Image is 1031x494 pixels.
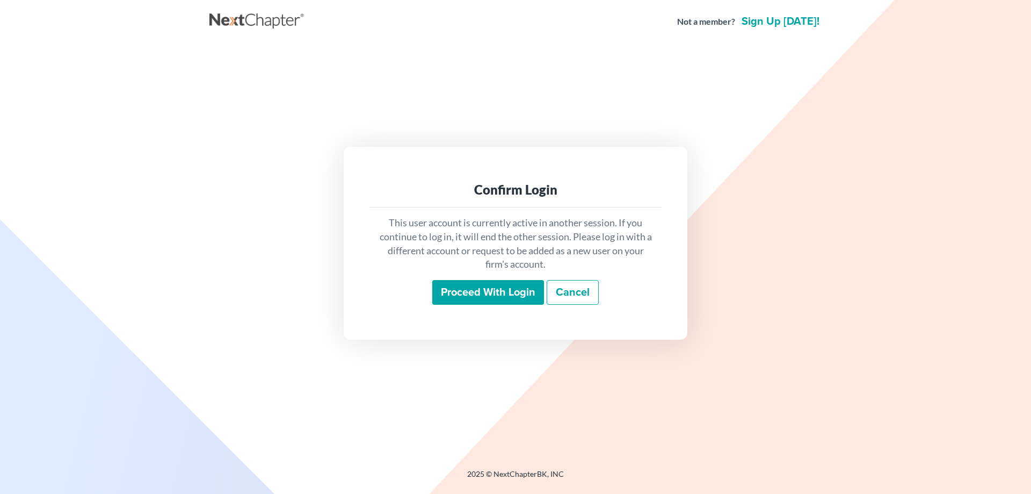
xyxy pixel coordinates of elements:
[739,16,822,27] a: Sign up [DATE]!
[209,469,822,488] div: 2025 © NextChapterBK, INC
[432,280,544,305] input: Proceed with login
[547,280,599,305] a: Cancel
[378,181,653,198] div: Confirm Login
[378,216,653,271] p: This user account is currently active in another session. If you continue to log in, it will end ...
[677,16,735,28] strong: Not a member?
